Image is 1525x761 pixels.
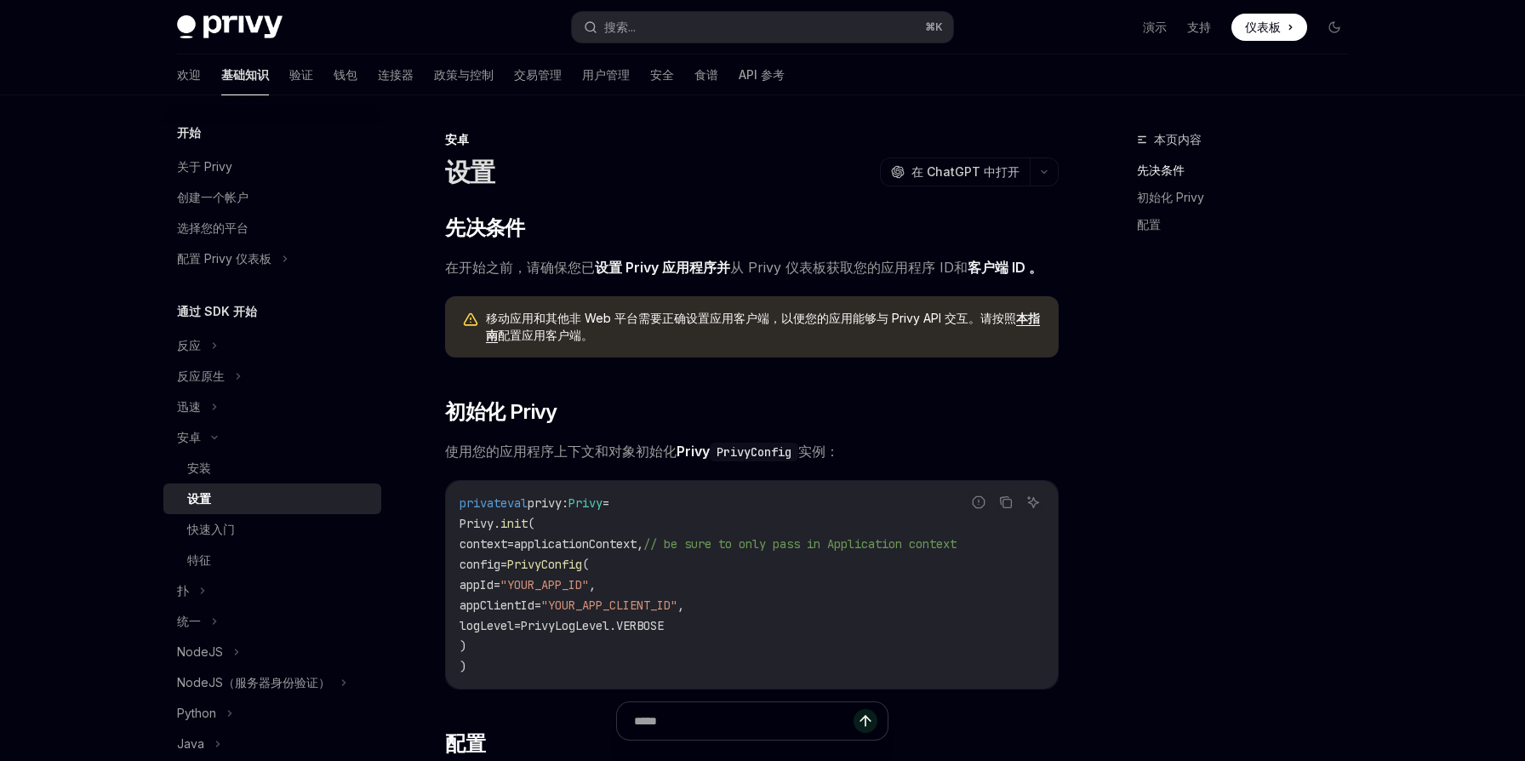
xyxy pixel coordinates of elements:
a: 关于 Privy [163,152,381,182]
font: 搜索... [604,20,636,34]
font: 在开始之前，请确保您已 [445,259,595,276]
span: , [677,598,684,613]
a: 设置 [163,483,381,514]
font: NodeJS [177,644,223,659]
font: ⌘ [925,20,935,33]
font: 客户端 ID 。 [968,259,1042,276]
font: 迅速 [177,399,201,414]
font: 安全 [650,67,674,82]
font: 本页内容 [1154,132,1202,146]
button: 发送消息 [854,709,877,733]
a: 交易管理 [514,54,562,95]
span: PrivyConfig [507,557,582,572]
span: init [500,516,528,531]
font: 先决条件 [445,215,525,240]
font: 初始化 Privy [1137,190,1204,204]
a: 演示 [1143,19,1167,36]
font: 支持 [1187,20,1211,34]
button: 切换暗模式 [1321,14,1348,41]
font: 连接器 [378,67,414,82]
a: 基础知识 [221,54,269,95]
a: 欢迎 [177,54,201,95]
font: 从 Privy 仪表板获取您的应用程序 ID [730,259,954,276]
font: 创建一个帐户 [177,190,248,204]
font: 快速入门 [187,522,235,536]
font: 统一 [177,614,201,628]
font: 仪表板 [1245,20,1281,34]
a: 食谱 [694,54,718,95]
font: 设置 [445,157,495,187]
font: 特征 [187,552,211,567]
a: 选择您的平台 [163,213,381,243]
font: 先决条件 [1137,163,1185,177]
font: Privy [677,443,710,460]
a: 配置 [1137,211,1362,238]
svg: 警告 [462,312,479,329]
span: = [500,557,507,572]
span: ( [528,516,534,531]
font: 关于 Privy [177,159,232,174]
span: "YOUR_APP_ID" [500,577,589,592]
font: 选择您的平台 [177,220,248,235]
button: 报告错误代码 [968,491,990,513]
a: 安全 [650,54,674,95]
a: 仪表板 [1231,14,1307,41]
font: 和 [954,259,968,276]
a: 支持 [1187,19,1211,36]
span: private [460,495,507,511]
span: PrivyLogLevel.VERBOSE [521,618,664,633]
a: 创建一个帐户 [163,182,381,213]
span: config [460,557,500,572]
font: 设置 Privy 应用程序并 [595,259,730,276]
font: 配置应用客户端。 [498,328,593,342]
font: 安装 [187,461,211,475]
a: 设置 Privy 应用程序并 [595,259,730,277]
font: 在 ChatGPT 中打开 [911,164,1020,179]
font: 实例： [798,443,839,460]
a: 连接器 [378,54,414,95]
span: privy: [528,495,568,511]
span: = [603,495,609,511]
span: "YOUR_APP_CLIENT_ID" [541,598,677,613]
span: appId [460,577,494,592]
button: 复制代码块中的内容 [995,491,1017,513]
font: 使用您的应用程序上下文和对象 [445,443,636,460]
font: 安卓 [445,132,469,146]
a: 初始化 Privy [1137,184,1362,211]
span: = [534,598,541,613]
span: appClientId [460,598,534,613]
a: 用户管理 [582,54,630,95]
font: 食谱 [694,67,718,82]
a: API 参考 [739,54,785,95]
font: 反应 [177,338,201,352]
a: 钱包 [334,54,357,95]
font: 初始化 [636,443,677,460]
font: 通过 SDK 开始 [177,304,257,318]
font: 安卓 [177,430,201,444]
font: 初始化 Privy [445,399,557,424]
span: // be sure to only pass in Application context [643,536,957,552]
span: val [507,495,528,511]
font: 钱包 [334,67,357,82]
a: 客户端 ID 。 [968,259,1042,277]
font: 欢迎 [177,67,201,82]
span: = [514,618,521,633]
span: logLevel [460,618,514,633]
font: 移动应用和其他非 Web 平台需要正确设置应用客户端，以便您的应用能够与 Privy API 交互。请按照 [486,311,1016,325]
font: Python [177,706,216,720]
span: , [589,577,596,592]
font: 设置 [187,491,211,506]
a: 特征 [163,545,381,575]
span: context [460,536,507,552]
font: 反应原生 [177,369,225,383]
span: = [507,536,514,552]
span: Privy [568,495,603,511]
span: = [494,577,500,592]
font: 扑 [177,583,189,598]
font: NodeJS（服务器身份验证） [177,675,330,689]
a: 快速入门 [163,514,381,545]
a: 安装 [163,453,381,483]
font: API 参考 [739,67,785,82]
font: 验证 [289,67,313,82]
a: 先决条件 [1137,157,1362,184]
